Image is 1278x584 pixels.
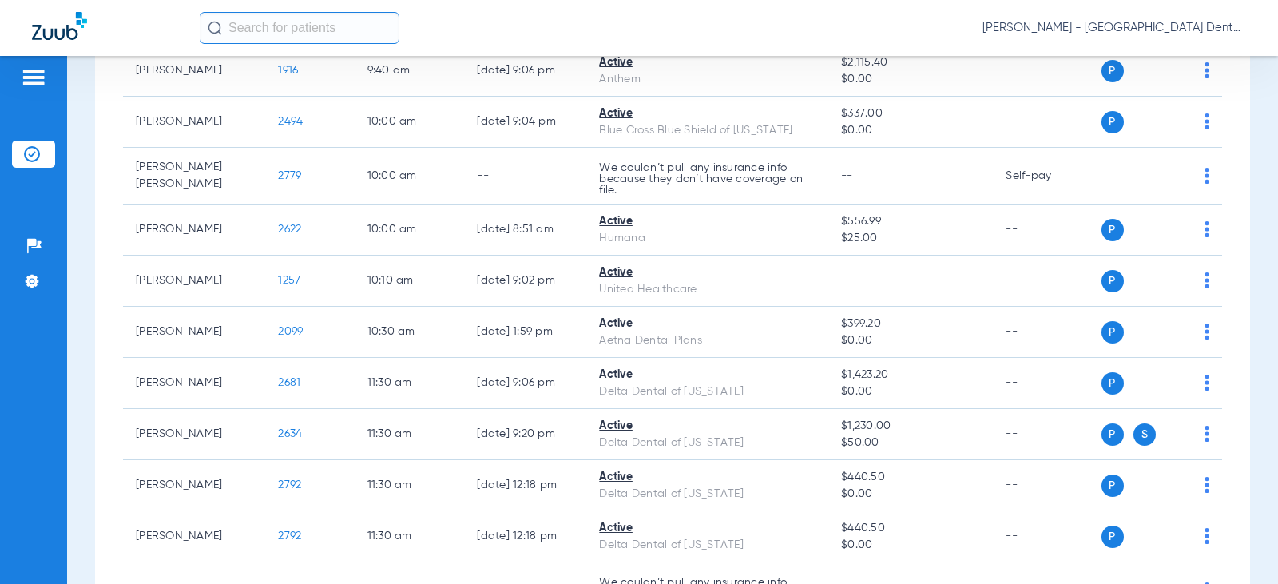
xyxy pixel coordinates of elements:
[123,148,265,205] td: [PERSON_NAME] [PERSON_NAME]
[355,97,465,148] td: 10:00 AM
[355,307,465,358] td: 10:30 AM
[278,275,300,286] span: 1257
[599,316,816,332] div: Active
[278,326,303,337] span: 2099
[278,116,303,127] span: 2494
[123,256,265,307] td: [PERSON_NAME]
[993,307,1101,358] td: --
[278,428,302,439] span: 2634
[1101,526,1124,548] span: P
[1205,113,1209,129] img: group-dot-blue.svg
[123,46,265,97] td: [PERSON_NAME]
[123,307,265,358] td: [PERSON_NAME]
[993,97,1101,148] td: --
[841,435,980,451] span: $50.00
[464,256,586,307] td: [DATE] 9:02 PM
[599,162,816,196] p: We couldn’t pull any insurance info because they don’t have coverage on file.
[982,20,1246,36] span: [PERSON_NAME] - [GEOGRAPHIC_DATA] Dental Care
[355,460,465,511] td: 11:30 AM
[993,358,1101,409] td: --
[841,71,980,88] span: $0.00
[841,367,980,383] span: $1,423.20
[278,377,300,388] span: 2681
[1205,168,1209,184] img: group-dot-blue.svg
[464,205,586,256] td: [DATE] 8:51 AM
[599,486,816,503] div: Delta Dental of [US_STATE]
[841,469,980,486] span: $440.50
[1101,60,1124,82] span: P
[993,46,1101,97] td: --
[278,65,298,76] span: 1916
[1205,221,1209,237] img: group-dot-blue.svg
[1205,426,1209,442] img: group-dot-blue.svg
[841,122,980,139] span: $0.00
[841,486,980,503] span: $0.00
[993,460,1101,511] td: --
[200,12,399,44] input: Search for patients
[599,332,816,349] div: Aetna Dental Plans
[1101,321,1124,344] span: P
[841,520,980,537] span: $440.50
[1101,372,1124,395] span: P
[993,148,1101,205] td: Self-pay
[355,358,465,409] td: 11:30 AM
[1133,423,1156,446] span: S
[993,409,1101,460] td: --
[1205,375,1209,391] img: group-dot-blue.svg
[123,97,265,148] td: [PERSON_NAME]
[599,105,816,122] div: Active
[599,469,816,486] div: Active
[464,46,586,97] td: [DATE] 9:06 PM
[841,275,853,286] span: --
[355,46,465,97] td: 9:40 AM
[464,307,586,358] td: [DATE] 1:59 PM
[599,281,816,298] div: United Healthcare
[1205,62,1209,78] img: group-dot-blue.svg
[355,205,465,256] td: 10:00 AM
[1101,270,1124,292] span: P
[1101,423,1124,446] span: P
[599,122,816,139] div: Blue Cross Blue Shield of [US_STATE]
[355,409,465,460] td: 11:30 AM
[355,511,465,562] td: 11:30 AM
[599,435,816,451] div: Delta Dental of [US_STATE]
[208,21,222,35] img: Search Icon
[1205,528,1209,544] img: group-dot-blue.svg
[21,68,46,87] img: hamburger-icon
[841,54,980,71] span: $2,115.40
[464,460,586,511] td: [DATE] 12:18 PM
[841,332,980,349] span: $0.00
[599,537,816,554] div: Delta Dental of [US_STATE]
[599,213,816,230] div: Active
[841,213,980,230] span: $556.99
[841,383,980,400] span: $0.00
[32,12,87,40] img: Zuub Logo
[278,479,301,491] span: 2792
[464,409,586,460] td: [DATE] 9:20 PM
[123,460,265,511] td: [PERSON_NAME]
[599,520,816,537] div: Active
[123,409,265,460] td: [PERSON_NAME]
[1101,219,1124,241] span: P
[599,264,816,281] div: Active
[599,367,816,383] div: Active
[841,230,980,247] span: $25.00
[841,418,980,435] span: $1,230.00
[278,224,301,235] span: 2622
[993,205,1101,256] td: --
[1205,272,1209,288] img: group-dot-blue.svg
[599,71,816,88] div: Anthem
[841,105,980,122] span: $337.00
[841,316,980,332] span: $399.20
[993,256,1101,307] td: --
[464,358,586,409] td: [DATE] 9:06 PM
[1101,475,1124,497] span: P
[1101,111,1124,133] span: P
[464,148,586,205] td: --
[278,170,301,181] span: 2779
[123,205,265,256] td: [PERSON_NAME]
[123,358,265,409] td: [PERSON_NAME]
[355,148,465,205] td: 10:00 AM
[599,383,816,400] div: Delta Dental of [US_STATE]
[1205,324,1209,340] img: group-dot-blue.svg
